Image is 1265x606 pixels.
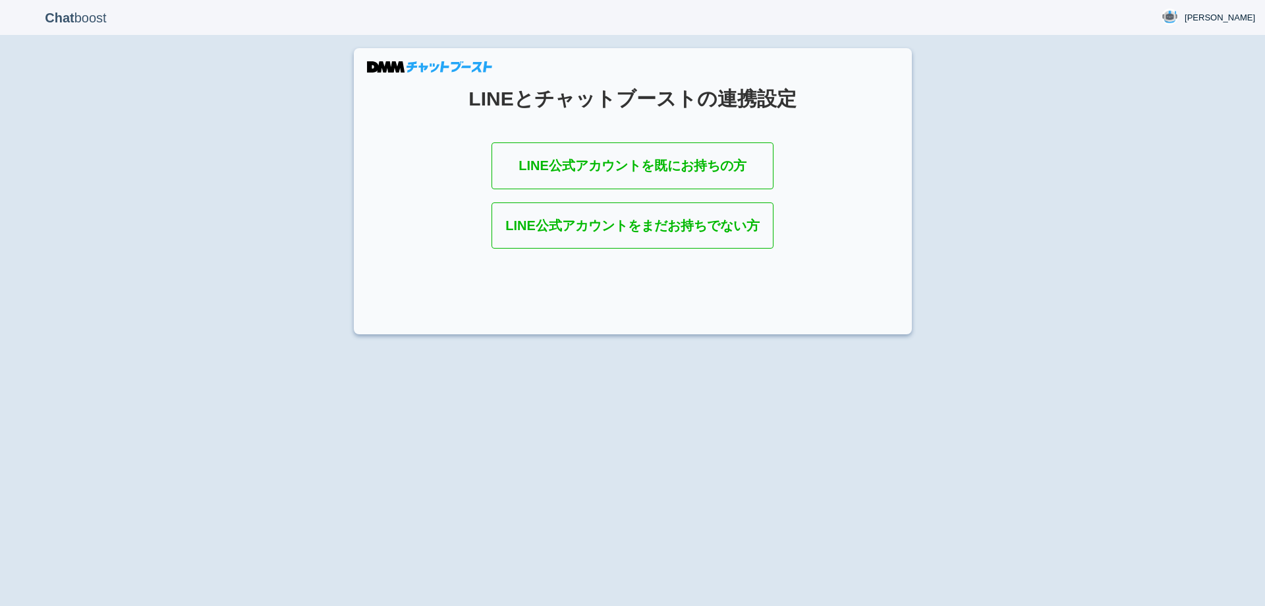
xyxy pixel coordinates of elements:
a: LINE公式アカウントを既にお持ちの方 [492,142,773,189]
h1: LINEとチャットブーストの連携設定 [387,88,879,109]
a: LINE公式アカウントをまだお持ちでない方 [492,202,773,249]
img: User Image [1162,9,1178,25]
img: DMMチャットブースト [367,61,492,73]
p: boost [10,1,142,34]
b: Chat [45,11,74,25]
span: [PERSON_NAME] [1185,11,1255,24]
